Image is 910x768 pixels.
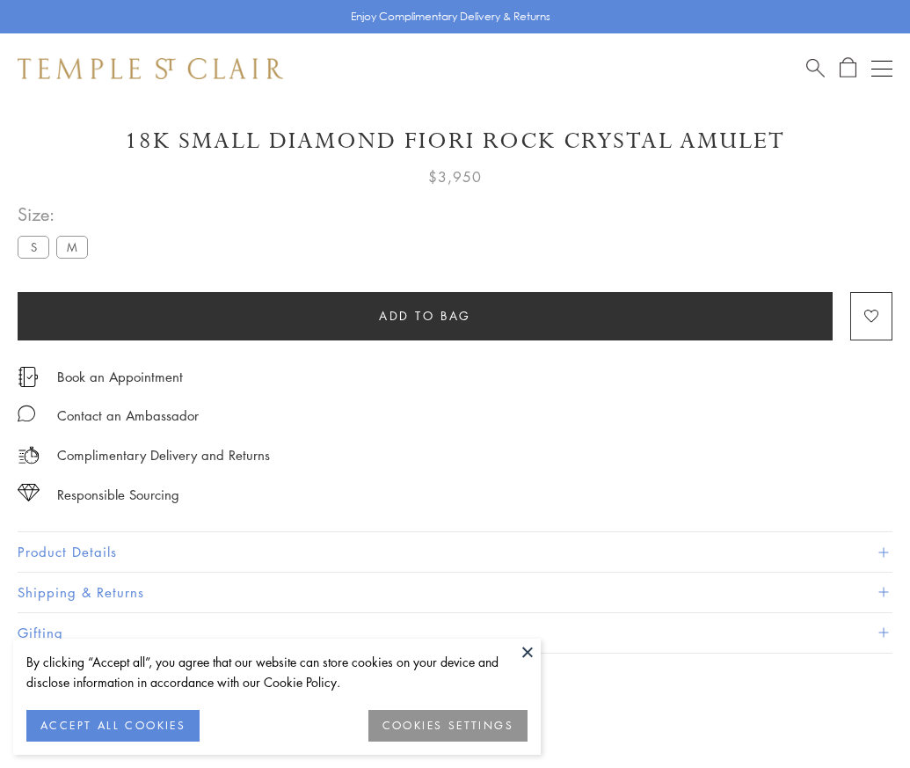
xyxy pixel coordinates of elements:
button: ACCEPT ALL COOKIES [26,710,200,742]
img: icon_delivery.svg [18,444,40,466]
img: Temple St. Clair [18,58,283,79]
span: $3,950 [428,165,482,188]
button: COOKIES SETTINGS [368,710,528,742]
label: S [18,236,49,258]
img: icon_appointment.svg [18,367,39,387]
p: Enjoy Complimentary Delivery & Returns [351,8,550,26]
button: Product Details [18,532,892,572]
span: Size: [18,200,95,229]
a: Open Shopping Bag [840,57,856,79]
button: Gifting [18,613,892,653]
img: icon_sourcing.svg [18,484,40,501]
p: Complimentary Delivery and Returns [57,444,270,466]
img: MessageIcon-01_2.svg [18,405,35,422]
span: Add to bag [379,306,471,325]
label: M [56,236,88,258]
div: Contact an Ambassador [57,405,199,427]
button: Open navigation [871,58,892,79]
div: Responsible Sourcing [57,484,179,506]
h1: 18K Small Diamond Fiori Rock Crystal Amulet [18,126,892,157]
button: Shipping & Returns [18,573,892,612]
button: Add to bag [18,292,833,340]
div: By clicking “Accept all”, you agree that our website can store cookies on your device and disclos... [26,652,528,692]
a: Search [806,57,825,79]
a: Book an Appointment [57,367,183,386]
